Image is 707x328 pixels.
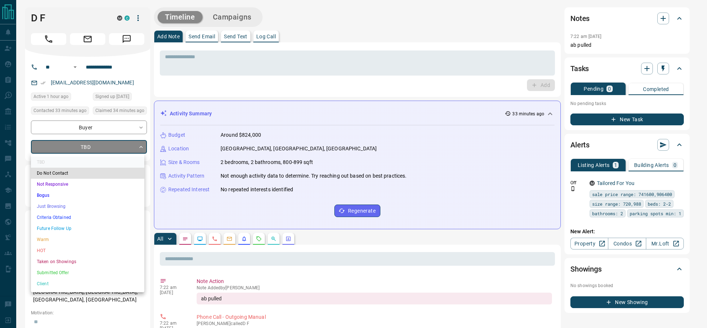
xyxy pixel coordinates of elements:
li: Warm [31,234,144,245]
li: Submitted Offer [31,267,144,278]
li: Do Not Contact [31,168,144,179]
li: HOT [31,245,144,256]
li: Taken on Showings [31,256,144,267]
li: Not Responsive [31,179,144,190]
li: Just Browsing [31,201,144,212]
li: Bogus [31,190,144,201]
li: Criteria Obtained [31,212,144,223]
li: Client [31,278,144,289]
li: Future Follow Up [31,223,144,234]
